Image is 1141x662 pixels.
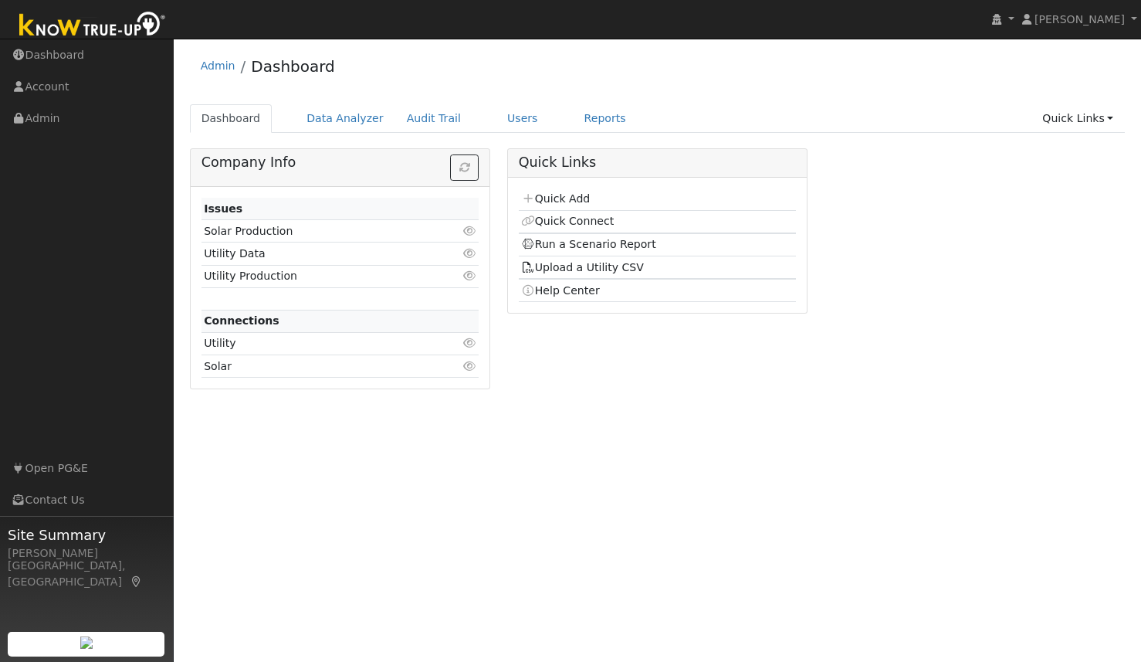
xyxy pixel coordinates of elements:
a: Data Analyzer [295,104,395,133]
a: Run a Scenario Report [521,238,656,250]
i: Click to view [462,226,476,236]
td: Utility [201,332,435,355]
span: Site Summary [8,525,165,545]
a: Map [130,575,144,588]
a: Help Center [521,284,600,297]
i: Click to view [462,338,476,348]
td: Solar Production [201,220,435,243]
a: Quick Add [521,192,590,205]
a: Upload a Utility CSV [521,261,644,273]
a: Audit Trail [395,104,472,133]
div: [GEOGRAPHIC_DATA], [GEOGRAPHIC_DATA] [8,558,165,590]
td: Utility Production [201,265,435,287]
a: Users [496,104,550,133]
i: Click to view [462,361,476,372]
a: Quick Connect [521,215,614,227]
a: Admin [201,59,235,72]
a: Dashboard [251,57,335,76]
h5: Company Info [201,154,479,171]
img: Know True-Up [12,8,174,43]
img: retrieve [80,637,93,649]
i: Click to view [462,248,476,259]
span: [PERSON_NAME] [1034,13,1125,25]
a: Dashboard [190,104,273,133]
a: Reports [573,104,638,133]
td: Solar [201,355,435,378]
i: Click to view [462,270,476,281]
h5: Quick Links [519,154,797,171]
strong: Issues [204,202,242,215]
strong: Connections [204,314,279,327]
td: Utility Data [201,243,435,265]
div: [PERSON_NAME] [8,545,165,562]
a: Quick Links [1031,104,1125,133]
